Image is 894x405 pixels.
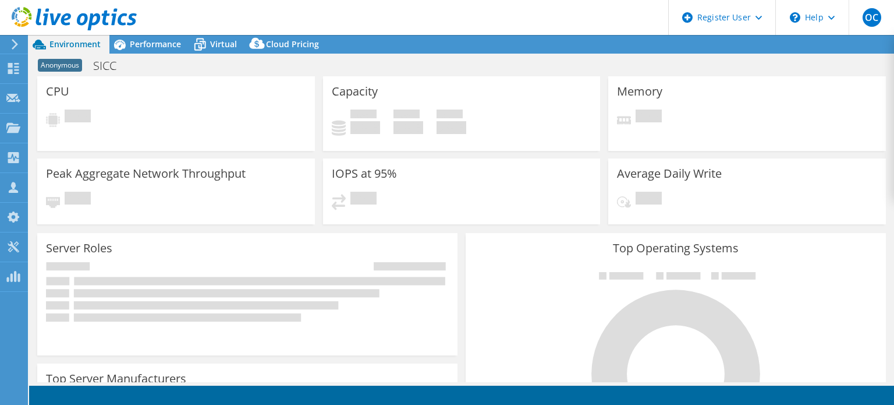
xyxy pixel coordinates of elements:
span: Virtual [210,38,237,50]
span: Anonymous [38,59,82,72]
span: Pending [65,110,91,125]
span: Pending [65,192,91,207]
span: Performance [130,38,181,50]
h3: Peak Aggregate Network Throughput [46,167,246,180]
svg: \n [790,12,800,23]
h3: Server Roles [46,242,112,255]
span: OC [863,8,881,27]
span: Total [437,110,463,121]
h3: IOPS at 95% [332,167,397,180]
h3: Average Daily Write [617,167,722,180]
span: Free [393,110,420,121]
h4: 0 GiB [437,121,466,134]
h1: SICC [88,59,134,72]
span: Used [350,110,377,121]
h4: 0 GiB [393,121,423,134]
span: Pending [350,192,377,207]
h3: Top Operating Systems [474,242,877,255]
h3: CPU [46,85,69,98]
span: Pending [636,110,662,125]
h3: Memory [617,85,662,98]
span: Cloud Pricing [266,38,319,50]
h3: Capacity [332,85,378,98]
h4: 0 GiB [350,121,380,134]
span: Pending [636,192,662,207]
span: Environment [49,38,101,50]
h3: Top Server Manufacturers [46,372,186,385]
